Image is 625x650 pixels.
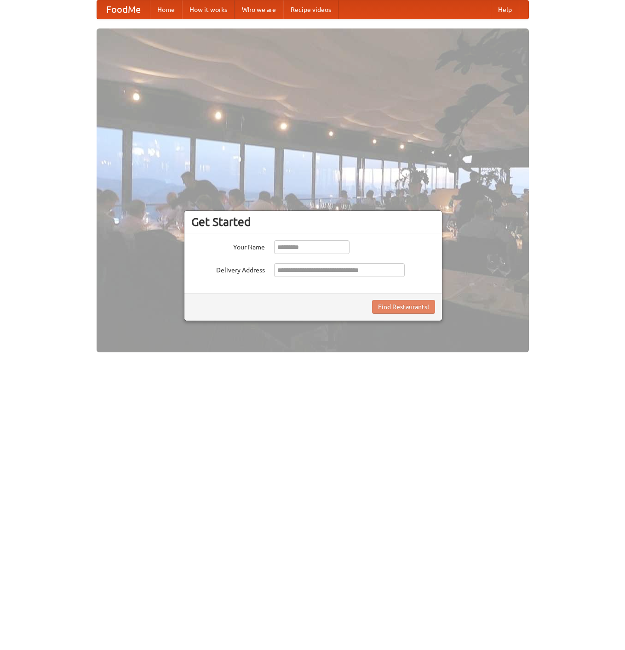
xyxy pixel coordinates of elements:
[150,0,182,19] a: Home
[191,240,265,252] label: Your Name
[182,0,235,19] a: How it works
[283,0,338,19] a: Recipe videos
[235,0,283,19] a: Who we are
[491,0,519,19] a: Help
[372,300,435,314] button: Find Restaurants!
[97,0,150,19] a: FoodMe
[191,215,435,229] h3: Get Started
[191,263,265,275] label: Delivery Address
